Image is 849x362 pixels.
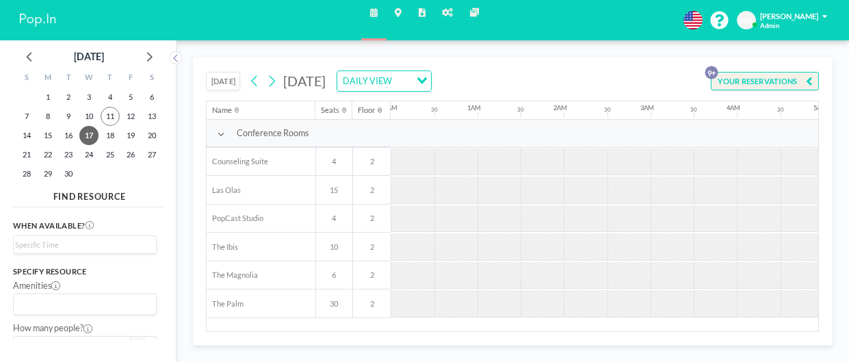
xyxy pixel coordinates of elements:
span: Saturday, September 6, 2025 [142,88,161,107]
span: 30 [316,299,352,309]
div: [DATE] [74,47,104,66]
span: 2 [353,185,391,195]
span: Monday, September 29, 2025 [38,164,57,183]
h4: FIND RESOURCE [13,187,166,202]
span: Tuesday, September 30, 2025 [59,164,78,183]
span: Saturday, September 13, 2025 [142,107,161,126]
div: T [100,70,120,88]
p: 9+ [705,66,718,79]
span: Sunday, September 21, 2025 [17,145,36,164]
span: 4 [316,157,352,166]
div: 30 [517,107,524,114]
span: Monday, September 8, 2025 [38,107,57,126]
span: Saturday, September 20, 2025 [142,126,161,145]
div: Search for option [337,71,430,91]
label: Amenities [13,281,60,292]
div: F [120,70,141,88]
span: Counseling Suite [207,157,268,166]
span: 2 [353,242,391,252]
label: How many people? [13,323,92,334]
button: YOUR RESERVATIONS9+ [711,72,819,91]
span: The Ibis [207,242,238,252]
span: Sunday, September 14, 2025 [17,126,36,145]
div: M [37,70,57,88]
span: Friday, September 5, 2025 [121,88,140,107]
div: S [16,70,37,88]
div: W [79,70,99,88]
div: 5AM [813,104,827,112]
span: [DATE] [283,73,326,89]
span: Tuesday, September 16, 2025 [59,126,78,145]
span: KO [740,16,752,25]
div: 2AM [553,104,567,112]
span: Tuesday, September 2, 2025 [59,88,78,107]
div: 30 [690,107,697,114]
div: 30 [777,107,784,114]
span: Sunday, September 7, 2025 [17,107,36,126]
button: + [144,336,157,354]
span: Thursday, September 11, 2025 [101,107,120,126]
span: Tuesday, September 23, 2025 [59,145,78,164]
span: Conference Rooms [237,128,309,139]
input: Search for option [15,239,148,250]
span: [PERSON_NAME] [760,12,818,21]
span: The Palm [207,299,244,309]
span: PopCast Studio [207,214,263,223]
span: Wednesday, September 24, 2025 [79,145,99,164]
span: Thursday, September 4, 2025 [101,88,120,107]
div: 30 [604,107,611,114]
span: Admin [760,22,779,30]
span: Monday, September 15, 2025 [38,126,57,145]
span: 2 [353,299,391,309]
span: Friday, September 19, 2025 [121,126,140,145]
span: Thursday, September 25, 2025 [101,145,120,164]
div: S [142,70,162,88]
input: Search for option [15,297,148,311]
span: 4 [316,214,352,223]
span: Friday, September 12, 2025 [121,107,140,126]
h3: Specify resource [13,267,157,276]
span: 6 [316,270,352,280]
div: 30 [431,107,438,114]
div: 3AM [640,104,654,112]
span: The Magnolia [207,270,258,280]
span: Thursday, September 18, 2025 [101,126,120,145]
span: Sunday, September 28, 2025 [17,164,36,183]
span: Wednesday, September 10, 2025 [79,107,99,126]
span: Las Olas [207,185,241,195]
span: Tuesday, September 9, 2025 [59,107,78,126]
span: Wednesday, September 3, 2025 [79,88,99,107]
div: 4AM [727,104,740,112]
span: Wednesday, September 17, 2025 [79,126,99,145]
span: 15 [316,185,352,195]
span: DAILY VIEW [340,74,393,88]
div: 1AM [467,104,481,112]
span: Monday, September 1, 2025 [38,88,57,107]
span: Friday, September 26, 2025 [121,145,140,164]
span: 10 [316,242,352,252]
input: Search for option [395,74,408,88]
div: Floor [358,105,375,115]
img: organization-logo [17,10,58,31]
span: 2 [353,214,391,223]
span: 2 [353,157,391,166]
span: Monday, September 22, 2025 [38,145,57,164]
div: Name [212,105,232,115]
div: Search for option [14,236,156,253]
div: Search for option [14,294,156,314]
div: T [58,70,79,88]
span: Saturday, September 27, 2025 [142,145,161,164]
span: 2 [353,270,391,280]
div: Seats [321,105,339,115]
button: - [131,336,144,354]
button: [DATE] [206,72,240,91]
